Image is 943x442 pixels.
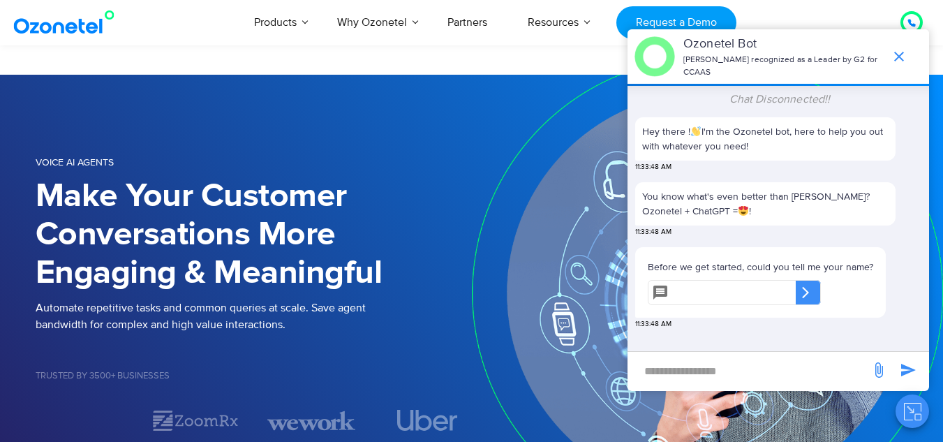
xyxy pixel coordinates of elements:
[683,54,884,79] p: [PERSON_NAME] recognized as a Leader by G2 for CCAAS
[648,260,873,274] p: Before we get started, could you tell me your name?
[642,124,889,154] p: Hey there ! I'm the Ozonetel bot, here to help you out with whatever you need!
[36,177,472,293] h1: Make Your Customer Conversations More Engaging & Meaningful
[634,36,675,77] img: header
[885,43,913,71] span: end chat or minimize
[635,319,671,330] span: 11:33:48 AM
[267,408,355,433] div: 3 / 7
[36,371,472,381] h5: Trusted by 3500+ Businesses
[36,156,114,168] span: Voice AI Agents
[691,126,701,136] img: 👋
[151,408,239,433] div: 2 / 7
[634,359,863,384] div: new-msg-input
[738,206,748,216] img: 😍
[642,189,889,219] p: You know what's even better than [PERSON_NAME]? Ozonetel + ChatGPT = !
[267,408,355,433] img: wework
[36,300,472,333] p: Automate repetitive tasks and common queries at scale. Save agent bandwidth for complex and high ...
[894,356,922,384] span: send message
[383,410,471,431] div: 4 / 7
[896,395,929,428] button: Close chat
[865,356,893,384] span: send message
[683,35,884,54] p: Ozonetel Bot
[36,408,472,433] div: Image Carousel
[397,410,458,431] img: uber
[616,6,736,39] a: Request a Demo
[36,412,124,429] div: 1 / 7
[151,408,239,433] img: zoomrx
[635,162,671,172] span: 11:33:48 AM
[729,92,831,106] span: Chat Disconnected!!
[635,227,671,237] span: 11:33:48 AM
